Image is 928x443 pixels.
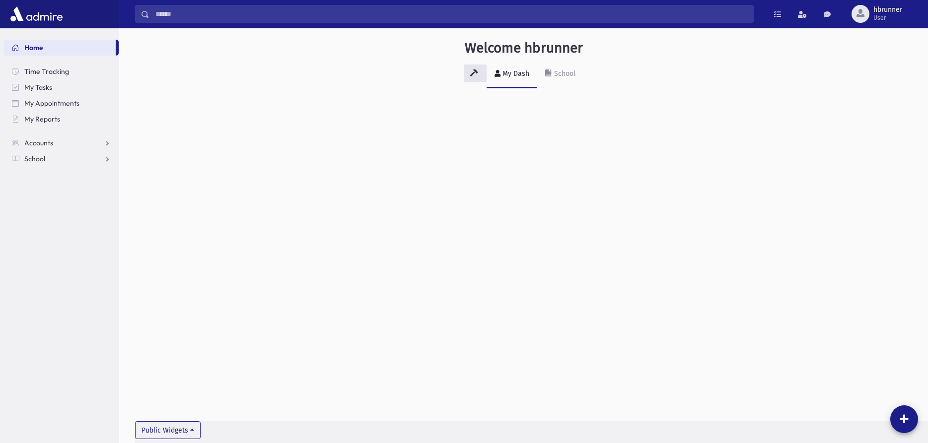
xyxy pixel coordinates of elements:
[465,40,583,57] h3: Welcome hbrunner
[24,83,52,92] span: My Tasks
[873,6,902,14] span: hbrunner
[487,61,537,88] a: My Dash
[135,421,201,439] button: Public Widgets
[4,79,119,95] a: My Tasks
[24,99,79,108] span: My Appointments
[24,115,60,124] span: My Reports
[4,95,119,111] a: My Appointments
[552,69,575,78] div: School
[4,63,119,79] a: Time Tracking
[149,5,753,23] input: Search
[4,135,119,151] a: Accounts
[4,151,119,167] a: School
[873,14,902,22] span: User
[8,4,65,24] img: AdmirePro
[4,111,119,127] a: My Reports
[24,67,69,76] span: Time Tracking
[537,61,583,88] a: School
[24,43,43,52] span: Home
[24,138,53,147] span: Accounts
[4,40,116,56] a: Home
[500,69,529,78] div: My Dash
[24,154,45,163] span: School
